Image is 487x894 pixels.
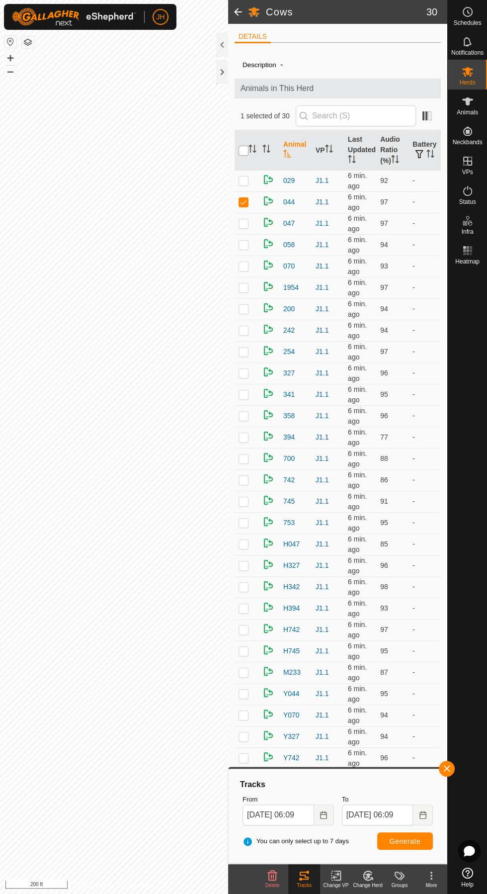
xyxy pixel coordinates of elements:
[316,583,328,591] a: J1.1
[377,832,433,850] button: Generate
[316,604,328,612] a: J1.1
[316,283,328,291] a: J1.1
[283,731,300,742] span: Y327
[316,732,328,740] a: J1.1
[283,347,295,357] span: 254
[462,169,473,175] span: VPs
[380,561,388,569] span: 96
[239,779,437,791] div: Tracks
[348,172,367,190] span: Aug 15, 2025, 6:02 AM
[316,497,328,505] a: J1.1
[348,343,367,361] span: Aug 15, 2025, 6:03 AM
[380,177,388,184] span: 92
[283,389,295,400] span: 341
[457,109,478,115] span: Animals
[283,753,300,763] span: Y742
[380,219,388,227] span: 97
[316,198,328,206] a: J1.1
[296,105,416,126] input: Search (S)
[380,326,388,334] span: 94
[283,518,295,528] span: 753
[243,61,276,69] label: Description
[413,805,433,825] button: Choose Date
[283,432,295,443] span: 394
[408,555,441,576] td: -
[380,283,388,291] span: 97
[262,623,274,634] img: returning on
[380,241,388,249] span: 94
[348,578,367,596] span: Aug 15, 2025, 6:03 AM
[262,687,274,699] img: returning on
[316,754,328,762] a: J1.1
[283,240,295,250] span: 058
[235,31,271,43] li: DETAILS
[283,218,295,229] span: 047
[348,321,367,340] span: Aug 15, 2025, 6:03 AM
[316,241,328,249] a: J1.1
[408,191,441,213] td: -
[262,216,274,228] img: returning on
[380,711,388,719] span: 94
[408,747,441,769] td: -
[316,348,328,356] a: J1.1
[265,883,280,888] span: Delete
[283,411,295,421] span: 358
[408,512,441,534] td: -
[426,151,434,159] p-sorticon: Activate to sort
[283,625,300,635] span: H742
[380,305,388,313] span: 94
[391,157,399,165] p-sorticon: Activate to sort
[124,881,153,890] a: Contact Us
[348,407,367,425] span: Aug 15, 2025, 6:02 AM
[408,640,441,662] td: -
[408,130,441,171] th: Battery
[325,146,333,154] p-sorticon: Activate to sort
[408,705,441,726] td: -
[316,647,328,655] a: J1.1
[448,864,487,892] a: Help
[408,619,441,640] td: -
[348,257,367,275] span: Aug 15, 2025, 6:03 AM
[316,711,328,719] a: J1.1
[283,646,300,656] span: H745
[408,726,441,747] td: -
[408,405,441,427] td: -
[262,708,274,720] img: returning on
[348,193,367,211] span: Aug 15, 2025, 6:03 AM
[279,130,312,171] th: Animal
[380,390,388,398] span: 95
[408,213,441,234] td: -
[243,795,334,805] label: From
[380,412,388,420] span: 96
[380,647,388,655] span: 95
[348,706,367,724] span: Aug 15, 2025, 6:02 AM
[408,234,441,256] td: -
[380,198,388,206] span: 97
[452,139,482,145] span: Neckbands
[241,111,296,121] span: 1 selected of 30
[283,496,295,507] span: 745
[12,8,136,26] img: Gallagher Logo
[283,261,295,271] span: 070
[348,385,367,404] span: Aug 15, 2025, 6:02 AM
[408,683,441,705] td: -
[316,690,328,698] a: J1.1
[408,256,441,277] td: -
[380,262,388,270] span: 93
[283,475,295,485] span: 742
[408,320,441,341] td: -
[283,282,299,293] span: 1954
[75,881,112,890] a: Privacy Policy
[4,36,16,48] button: Reset Map
[262,430,274,442] img: returning on
[283,453,295,464] span: 700
[390,837,420,845] span: Generate
[384,882,415,889] div: Groups
[380,454,388,462] span: 88
[262,644,274,656] img: returning on
[266,6,426,18] h2: Cows
[4,52,16,64] button: +
[348,535,367,553] span: Aug 15, 2025, 6:03 AM
[22,36,34,48] button: Map Layers
[314,805,334,825] button: Choose Date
